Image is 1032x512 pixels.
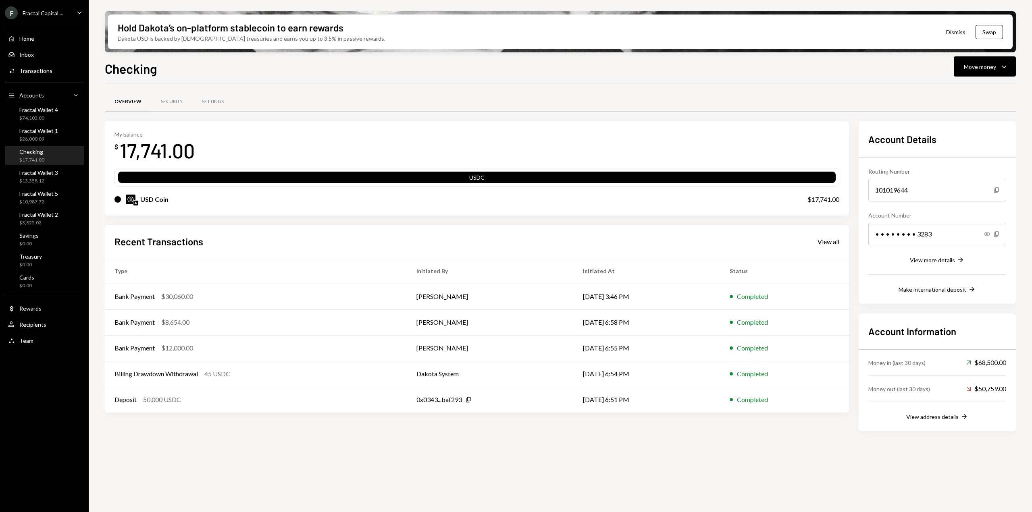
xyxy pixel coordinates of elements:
a: Fractal Wallet 2$3,825.02 [5,209,84,228]
div: USD Coin [140,195,169,204]
div: Completed [737,343,768,353]
div: Inbox [19,51,34,58]
div: Fractal Wallet 2 [19,211,58,218]
div: $17,741.00 [807,195,839,204]
div: $0.00 [19,261,42,268]
div: Bank Payment [114,343,155,353]
a: Treasury$0.00 [5,251,84,270]
a: Accounts [5,88,84,102]
a: View all [818,237,839,246]
a: Overview [105,91,151,112]
div: Deposit [114,395,137,404]
div: Fractal Wallet 5 [19,190,58,197]
a: Security [151,91,192,112]
h2: Recent Transactions [114,235,203,248]
div: $68,500.00 [966,358,1006,367]
td: [DATE] 3:46 PM [573,284,720,309]
div: $8,654.00 [161,317,189,327]
th: Initiated At [573,258,720,284]
div: Bank Payment [114,317,155,327]
div: $30,060.00 [161,292,193,301]
button: Swap [976,25,1003,39]
div: View address details [906,413,959,420]
td: [DATE] 6:55 PM [573,335,720,361]
a: Home [5,31,84,46]
div: Team [19,337,33,344]
div: Recipients [19,321,46,328]
div: Savings [19,232,39,239]
div: Fractal Wallet 3 [19,169,58,176]
a: Cards$0.00 [5,272,84,291]
div: Transactions [19,67,52,74]
a: Fractal Wallet 4$74,103.00 [5,104,84,123]
div: 50,000 USDC [143,395,181,404]
h1: Checking [105,60,157,77]
div: Fractal Capital ... [23,10,63,17]
div: Completed [737,369,768,379]
div: Move money [964,62,996,71]
div: Dakota USD is backed by [DEMOGRAPHIC_DATA] treasuries and earns you up to 3.5% in passive rewards. [118,34,385,43]
div: Billing Drawdown Withdrawal [114,369,198,379]
div: Money in (last 30 days) [868,359,926,367]
h2: Account Information [868,325,1006,338]
a: Transactions [5,63,84,78]
th: Initiated By [407,258,573,284]
div: Security [161,98,183,105]
div: $10,987.72 [19,199,58,205]
div: Cards [19,274,34,281]
div: USDC [118,173,836,184]
div: Money out (last 30 days) [868,385,930,393]
div: 101019644 [868,179,1006,201]
div: Make international deposit [899,286,966,293]
div: Routing Number [868,167,1006,176]
div: Completed [737,292,768,301]
th: Status [720,258,849,284]
img: avalanche-mainnet [133,201,138,205]
a: Settings [192,91,233,112]
td: [PERSON_NAME] [407,284,573,309]
div: $26,000.09 [19,136,58,143]
div: 45 USDC [204,369,230,379]
div: Account Number [868,211,1006,220]
div: • • • • • • • • 3283 [868,223,1006,245]
div: F [5,6,18,19]
button: View more details [910,256,965,265]
div: Completed [737,317,768,327]
a: Inbox [5,47,84,62]
button: Make international deposit [899,285,976,294]
td: [DATE] 6:58 PM [573,309,720,335]
div: $3,825.02 [19,220,58,226]
div: 0x0343...baf293 [416,395,462,404]
button: View address details [906,413,968,421]
div: Fractal Wallet 1 [19,127,58,134]
div: Overview [114,98,141,105]
td: [PERSON_NAME] [407,309,573,335]
a: Rewards [5,301,84,315]
div: Hold Dakota’s on-platform stablecoin to earn rewards [118,21,343,34]
h2: Account Details [868,133,1006,146]
div: $ [114,143,118,151]
a: Checking$17,741.00 [5,146,84,165]
button: Dismiss [936,23,976,41]
div: View all [818,238,839,246]
div: Rewards [19,305,42,312]
div: Checking [19,148,44,155]
div: Fractal Wallet 4 [19,106,58,113]
td: [DATE] 6:54 PM [573,361,720,387]
div: Home [19,35,34,42]
div: 17,741.00 [120,138,195,163]
a: Recipients [5,317,84,332]
a: Team [5,333,84,348]
th: Type [105,258,407,284]
button: Move money [954,56,1016,77]
div: $74,103.00 [19,115,58,122]
div: Bank Payment [114,292,155,301]
div: $50,759.00 [966,384,1006,394]
div: $0.00 [19,282,34,289]
div: View more details [910,257,955,263]
td: [DATE] 6:51 PM [573,387,720,413]
a: Fractal Wallet 5$10,987.72 [5,188,84,207]
img: USDC [126,195,135,204]
div: $17,741.00 [19,157,44,164]
td: [PERSON_NAME] [407,335,573,361]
